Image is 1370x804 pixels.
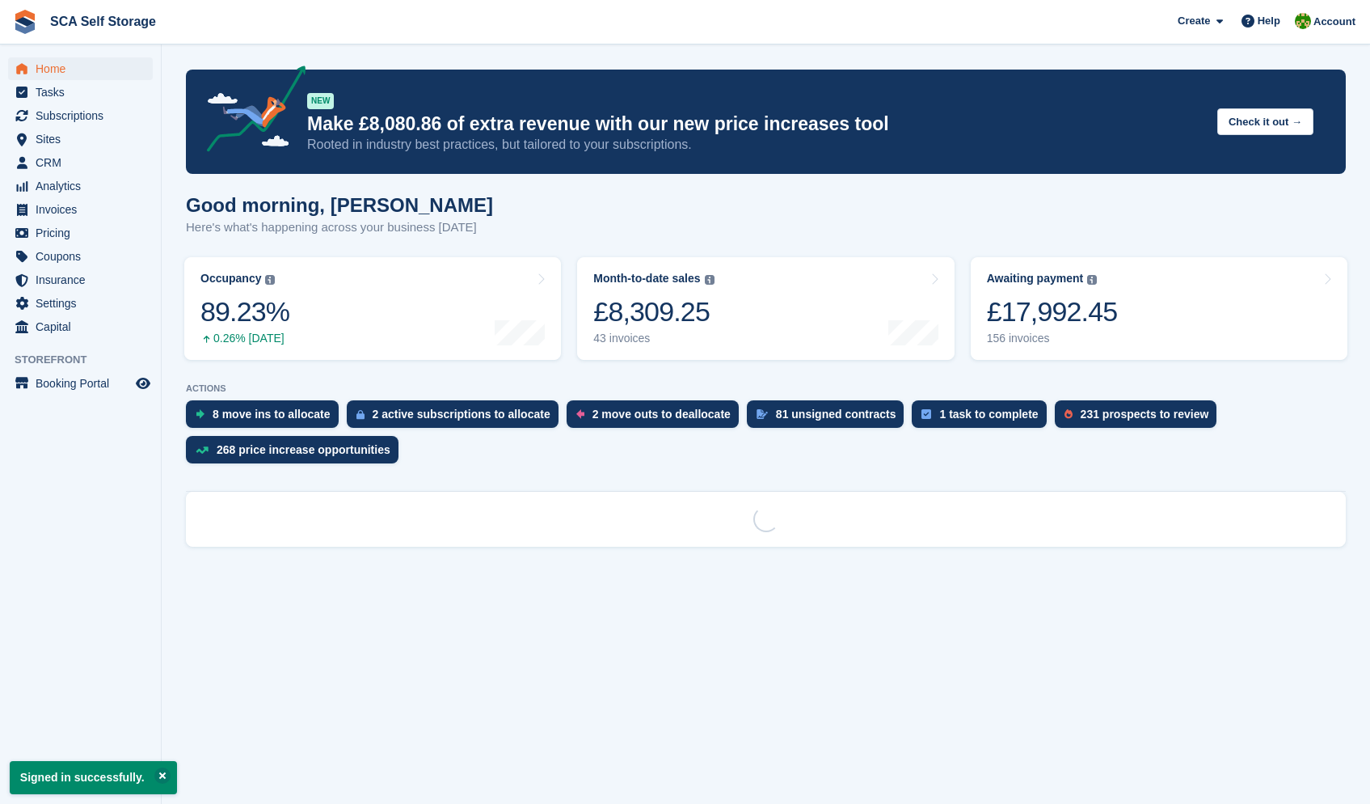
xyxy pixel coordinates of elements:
[200,332,289,345] div: 0.26% [DATE]
[307,93,334,109] div: NEW
[939,408,1038,421] div: 1 task to complete
[8,198,153,221] a: menu
[1087,275,1097,285] img: icon-info-grey-7440780725fd019a000dd9b08b2336e03edf1995a4989e88bcd33f0948082b44.svg
[1313,14,1355,30] span: Account
[133,374,153,393] a: Preview store
[36,57,133,80] span: Home
[1178,13,1210,29] span: Create
[36,198,133,221] span: Invoices
[971,257,1347,360] a: Awaiting payment £17,992.45 156 invoices
[13,10,37,34] img: stora-icon-8386f47178a22dfd0bd8f6a31ec36ba5ce8667c1dd55bd0f319d3a0aa187defe.svg
[36,292,133,315] span: Settings
[747,400,913,436] a: 81 unsigned contracts
[8,222,153,244] a: menu
[593,332,714,345] div: 43 invoices
[1064,409,1073,419] img: prospect-51fa495bee0391a8d652442698ab0144808aea92771e9ea1ae160a38d050c398.svg
[36,175,133,197] span: Analytics
[200,295,289,328] div: 89.23%
[987,332,1118,345] div: 156 invoices
[705,275,715,285] img: icon-info-grey-7440780725fd019a000dd9b08b2336e03edf1995a4989e88bcd33f0948082b44.svg
[593,295,714,328] div: £8,309.25
[307,112,1204,136] p: Make £8,080.86 of extra revenue with our new price increases tool
[193,66,306,158] img: price-adjustments-announcement-icon-8257ccfd72463d97f412b2fc003d46551f7dbcb40ab6d574587a9cd5c0d94...
[10,761,177,794] p: Signed in successfully.
[36,81,133,104] span: Tasks
[8,372,153,395] a: menu
[1295,13,1311,29] img: Sam Chapman
[8,245,153,268] a: menu
[8,81,153,104] a: menu
[196,409,204,419] img: move_ins_to_allocate_icon-fdf77a2bb77ea45bf5b3d319d69a93e2d87916cf1d5bf7949dd705db3b84f3ca.svg
[356,409,365,420] img: active_subscription_to_allocate_icon-d502201f5373d7db506a760aba3b589e785aa758c864c3986d89f69b8ff3...
[1217,108,1313,135] button: Check it out →
[184,257,561,360] a: Occupancy 89.23% 0.26% [DATE]
[592,408,731,421] div: 2 move outs to deallocate
[186,436,407,472] a: 268 price increase opportunities
[921,409,931,419] img: task-75834270c22a3079a89374b754ae025e5fb1db73e45f91037f5363f120a921f8.svg
[987,295,1118,328] div: £17,992.45
[912,400,1054,436] a: 1 task to complete
[36,372,133,395] span: Booking Portal
[36,245,133,268] span: Coupons
[8,269,153,291] a: menu
[776,408,896,421] div: 81 unsigned contracts
[36,315,133,338] span: Capital
[36,269,133,291] span: Insurance
[1055,400,1225,436] a: 231 prospects to review
[196,446,209,454] img: price_increase_opportunities-93ffe204e8149a01c8c9dc8f82e8f89637d9d84a8eef4429ea346261dce0b2c0.svg
[186,218,493,237] p: Here's what's happening across your business [DATE]
[373,408,550,421] div: 2 active subscriptions to allocate
[8,104,153,127] a: menu
[36,151,133,174] span: CRM
[8,292,153,315] a: menu
[186,194,493,216] h1: Good morning, [PERSON_NAME]
[593,272,700,286] div: Month-to-date sales
[265,275,275,285] img: icon-info-grey-7440780725fd019a000dd9b08b2336e03edf1995a4989e88bcd33f0948082b44.svg
[1258,13,1280,29] span: Help
[36,222,133,244] span: Pricing
[8,315,153,338] a: menu
[8,128,153,150] a: menu
[200,272,261,286] div: Occupancy
[347,400,567,436] a: 2 active subscriptions to allocate
[576,409,584,419] img: move_outs_to_deallocate_icon-f764333ba52eb49d3ac5e1228854f67142a1ed5810a6f6cc68b1a99e826820c5.svg
[757,409,768,419] img: contract_signature_icon-13c848040528278c33f63329250d36e43548de30e8caae1d1a13099fd9432cc5.svg
[15,352,161,368] span: Storefront
[44,8,162,35] a: SCA Self Storage
[1081,408,1209,421] div: 231 prospects to review
[186,400,347,436] a: 8 move ins to allocate
[8,175,153,197] a: menu
[36,128,133,150] span: Sites
[577,257,954,360] a: Month-to-date sales £8,309.25 43 invoices
[217,443,390,456] div: 268 price increase opportunities
[567,400,747,436] a: 2 move outs to deallocate
[307,136,1204,154] p: Rooted in industry best practices, but tailored to your subscriptions.
[186,383,1346,394] p: ACTIONS
[8,151,153,174] a: menu
[8,57,153,80] a: menu
[36,104,133,127] span: Subscriptions
[213,408,331,421] div: 8 move ins to allocate
[987,272,1084,286] div: Awaiting payment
